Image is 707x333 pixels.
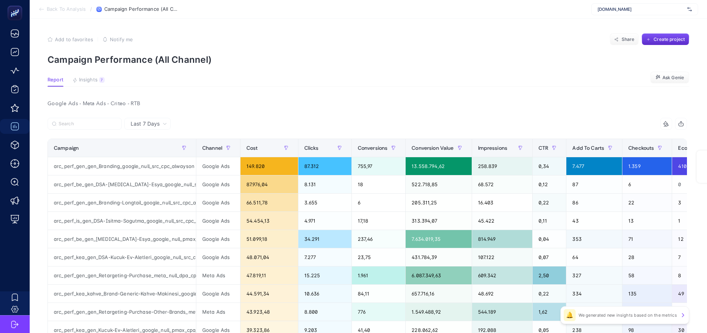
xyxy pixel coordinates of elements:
[48,303,196,321] div: arc_perf_gen_gen_Retargeting-Purchase-Other-Brands_meta_null_dpa_cpa_alwayson
[352,285,406,303] div: 84,11
[298,212,351,230] div: 4.971
[196,303,240,321] div: Meta Ads
[48,157,196,175] div: arc_perf_gen_gen_Branding_google_null_src_cpc_alwayson
[566,175,622,193] div: 87
[240,285,298,303] div: 44.591,34
[196,175,240,193] div: Google Ads
[47,6,86,12] span: Back To Analysis
[298,175,351,193] div: 8.131
[240,266,298,284] div: 47.819,11
[48,285,196,303] div: arc_perf_kea_kahve_Brand-Generic-Kahve-Makinesi_google_null_src_cpc_alwayson
[654,36,685,42] span: Create project
[110,36,133,42] span: Notify me
[406,175,471,193] div: 522.718,85
[472,212,532,230] div: 45.422
[240,230,298,248] div: 51.099,18
[131,120,160,127] span: Last 7 Days
[478,145,508,151] span: Impressions
[352,157,406,175] div: 755,97
[564,309,576,321] div: 🔔
[566,157,622,175] div: 7.477
[196,266,240,284] div: Meta Ads
[533,157,566,175] div: 0,34
[622,36,635,42] span: Share
[196,157,240,175] div: Google Ads
[412,145,454,151] span: Conversion Value
[539,145,548,151] span: CTR
[533,212,566,230] div: 0,11
[240,157,298,175] div: 149.820
[566,194,622,211] div: 86
[196,230,240,248] div: Google Ads
[298,194,351,211] div: 3.655
[48,175,196,193] div: arc_perf_be_gen_DSA-[MEDICAL_DATA]-Esya_google_null_src_cpc_alwayson
[598,6,684,12] span: [DOMAIN_NAME]
[406,212,471,230] div: 313.394,07
[48,54,689,65] p: Campaign Performance (All Channel)
[246,145,258,151] span: Cost
[48,77,63,83] span: Report
[642,33,689,45] button: Create project
[196,212,240,230] div: Google Ads
[566,212,622,230] div: 43
[352,230,406,248] div: 237,46
[406,230,471,248] div: 7.634.019,35
[472,157,532,175] div: 258.839
[240,303,298,321] div: 43.923,48
[48,248,196,266] div: arc_perf_kea_gen_DSA-Kucuk-Ev-Aletleri_google_null_src_cpc_alwayson
[622,266,672,284] div: 58
[579,312,677,318] p: We generated new insights based on the metrics
[48,36,93,42] button: Add to favorites
[622,212,672,230] div: 13
[99,77,105,83] div: 7
[352,212,406,230] div: 17,18
[566,285,622,303] div: 334
[42,98,693,109] div: Google Ads - Meta Ads - Criteo - RTB
[533,285,566,303] div: 0,22
[196,248,240,266] div: Google Ads
[472,175,532,193] div: 68.572
[533,194,566,211] div: 0,22
[622,230,672,248] div: 71
[533,175,566,193] div: 0,12
[304,145,319,151] span: Clicks
[352,194,406,211] div: 6
[622,303,672,321] div: 151
[48,230,196,248] div: arc_perf_be_gen_[MEDICAL_DATA]-Esya_google_null_pmax_cpa_alwayson
[298,266,351,284] div: 15.225
[622,194,672,211] div: 22
[240,194,298,211] div: 66.511,78
[622,157,672,175] div: 1.359
[240,248,298,266] div: 48.071,04
[406,285,471,303] div: 657.716,16
[622,285,672,303] div: 135
[662,75,684,81] span: Ask Genie
[406,266,471,284] div: 6.087.349,63
[48,212,196,230] div: arc_perf_is_gen_DSA-Isitma-Sogutma_google_null_src_cpc_alwayson
[55,36,93,42] span: Add to favorites
[406,248,471,266] div: 431.784,39
[240,175,298,193] div: 87.976,04
[48,266,196,284] div: arc_perf_gen_gen_Retargeting-Purchase_meta_null_dpa_cpa_alwayson
[406,303,471,321] div: 1.549.488,92
[533,230,566,248] div: 0,04
[566,266,622,284] div: 327
[566,248,622,266] div: 64
[533,303,566,321] div: 1,62
[622,248,672,266] div: 28
[566,303,622,321] div: 333
[566,230,622,248] div: 353
[59,121,117,127] input: Search
[102,36,133,42] button: Notify me
[628,145,654,151] span: Checkouts
[352,266,406,284] div: 1.961
[104,6,179,12] span: Campaign Performance (All Channel)
[687,6,692,13] img: svg%3e
[352,175,406,193] div: 18
[352,303,406,321] div: 776
[472,303,532,321] div: 544.189
[472,248,532,266] div: 107.122
[406,194,471,211] div: 205.311,25
[472,285,532,303] div: 48.692
[298,157,351,175] div: 87.312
